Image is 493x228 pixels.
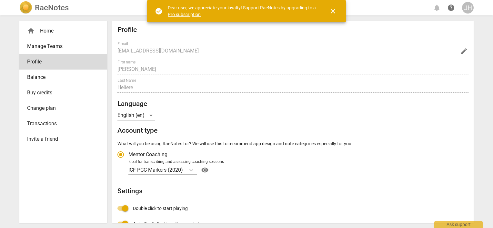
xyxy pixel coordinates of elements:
[117,147,468,175] div: Account type
[445,2,457,14] a: Help
[128,159,467,165] div: Ideal for transcribing and assessing coaching sessions
[117,79,136,82] label: Last Name
[447,4,455,12] span: help
[27,135,94,143] span: Invite a friend
[27,58,94,66] span: Profile
[117,140,468,147] p: What will you be using RaeNotes for? We will use this to recommend app design and note categories...
[117,187,468,195] h2: Settings
[117,100,468,108] h2: Language
[184,167,185,173] input: Ideal for transcribing and assessing coaching sessionsICF PCC Markers (2020)Help
[128,151,167,158] span: Mentor Coaching
[27,27,94,35] div: Home
[19,85,107,100] a: Buy credits
[459,47,468,56] button: Change Email
[19,70,107,85] a: Balance
[27,27,35,35] span: home
[460,47,468,55] span: edit
[133,221,199,227] span: Auto-Capitalization after a period
[27,120,94,128] span: Transactions
[19,100,107,116] a: Change plan
[19,1,69,14] a: LogoRaeNotes
[19,54,107,70] a: Profile
[133,205,188,212] span: Double click to start playing
[19,39,107,54] a: Manage Teams
[27,73,94,81] span: Balance
[117,42,128,46] label: E-mail
[155,7,163,15] span: check_circle
[117,26,468,34] h2: Profile
[27,89,94,97] span: Buy credits
[19,131,107,147] a: Invite a friend
[117,127,468,135] h2: Account type
[27,104,94,112] span: Change plan
[19,23,107,39] div: Home
[168,12,201,17] a: Pro subscription
[329,7,337,15] span: close
[19,1,32,14] img: Logo
[200,165,210,175] button: Help
[19,116,107,131] a: Transactions
[462,2,474,14] button: JH
[197,165,210,175] a: Help
[325,4,341,19] button: Close
[35,3,69,12] h2: RaeNotes
[434,221,483,228] div: Ask support
[168,5,317,18] div: Dear user, we appreciate your loyalty! Support RaeNotes by upgrading to a
[117,60,136,64] label: First name
[128,166,183,174] p: ICF PCC Markers (2020)
[27,43,94,50] span: Manage Teams
[117,110,155,120] div: English (en)
[200,166,210,174] span: visibility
